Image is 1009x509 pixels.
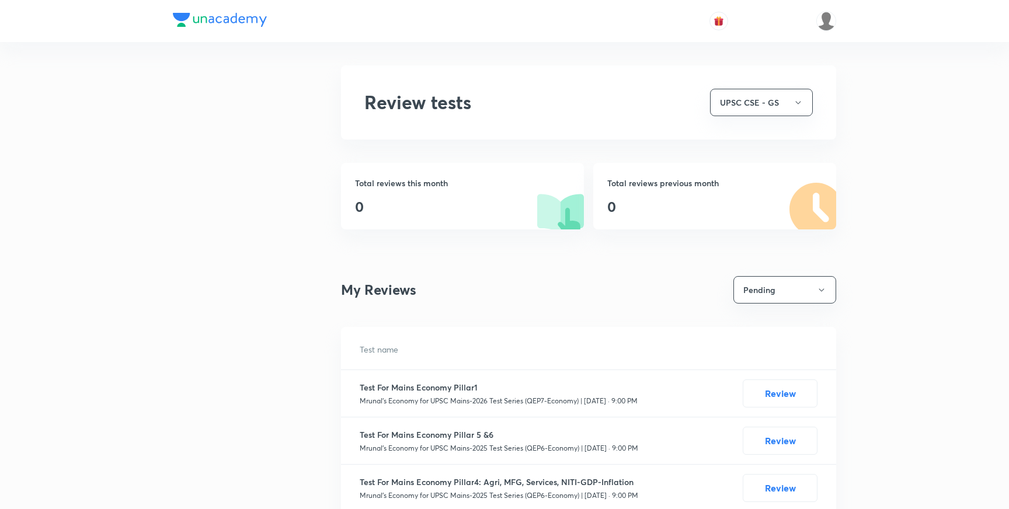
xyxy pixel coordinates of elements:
p: Mrunal’s Economy for UPSC Mains-2025 Test Series (QEP6-Economy) | [DATE] · 9:00 PM [360,443,638,454]
h2: Review tests [364,91,471,113]
a: Company Logo [173,13,267,30]
img: avatar [714,16,724,26]
button: UPSC CSE - GS [710,89,813,116]
button: Review [743,474,817,502]
img: Company Logo [173,13,267,27]
p: Mrunal’s Economy for UPSC Mains-2025 Test Series (QEP6-Economy) | [DATE] · 9:00 PM [360,490,638,501]
h3: 0 [607,198,616,215]
h6: Total reviews this month [355,177,570,189]
button: avatar [709,12,728,30]
p: Mrunal’s Economy for UPSC Mains-2026 Test Series (QEP7-Economy) | [DATE] · 9:00 PM [360,396,638,406]
h6: Test For Mains Economy Pillar4: Agri, MFG, Services, NITI-GDP-Inflation [360,476,638,488]
img: Ajit [816,11,836,31]
button: Review [743,379,817,407]
h3: My Reviews [341,281,416,298]
h6: Test For Mains Economy Pillar 5 &6 [360,428,638,441]
h3: 0 [355,198,364,215]
button: Pending [733,276,836,304]
h6: Total reviews previous month [607,177,822,189]
button: Review [743,427,817,455]
h6: Test For Mains Economy Pillar1 [360,381,638,393]
p: Test name [341,343,836,370]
